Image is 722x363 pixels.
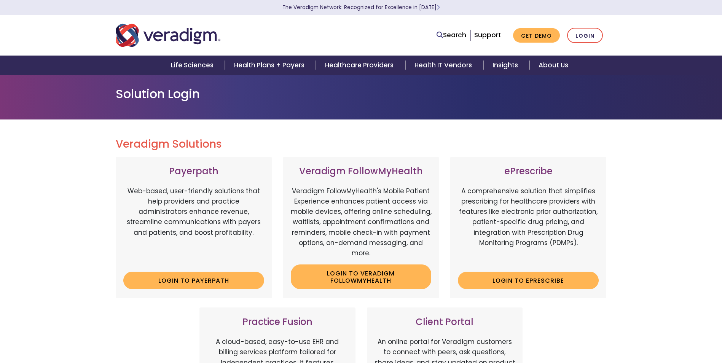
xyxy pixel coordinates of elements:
a: Health IT Vendors [405,56,483,75]
a: Healthcare Providers [316,56,405,75]
a: Get Demo [513,28,560,43]
a: About Us [529,56,577,75]
a: Login to Payerpath [123,272,264,289]
h3: Practice Fusion [207,317,348,328]
a: Life Sciences [162,56,225,75]
a: Support [474,30,501,40]
h2: Veradigm Solutions [116,138,607,151]
p: Veradigm FollowMyHealth's Mobile Patient Experience enhances patient access via mobile devices, o... [291,186,432,258]
a: Search [437,30,466,40]
a: Login [567,28,603,43]
a: Health Plans + Payers [225,56,316,75]
a: Login to Veradigm FollowMyHealth [291,264,432,289]
p: Web-based, user-friendly solutions that help providers and practice administrators enhance revenu... [123,186,264,266]
h3: Payerpath [123,166,264,177]
a: Insights [483,56,529,75]
h3: ePrescribe [458,166,599,177]
h3: Client Portal [375,317,515,328]
h1: Solution Login [116,87,607,101]
p: A comprehensive solution that simplifies prescribing for healthcare providers with features like ... [458,186,599,266]
h3: Veradigm FollowMyHealth [291,166,432,177]
a: Login to ePrescribe [458,272,599,289]
a: The Veradigm Network: Recognized for Excellence in [DATE]Learn More [282,4,440,11]
span: Learn More [437,4,440,11]
img: Veradigm logo [116,23,220,48]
